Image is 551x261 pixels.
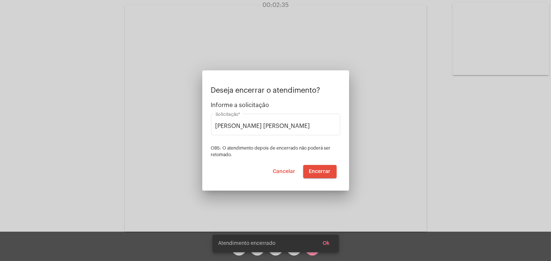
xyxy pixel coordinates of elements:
[211,146,331,157] span: OBS: O atendimento depois de encerrado não poderá ser retomado.
[211,102,340,109] span: Informe a solicitação
[323,241,330,246] span: Ok
[218,240,276,247] span: Atendimento encerrado
[309,169,331,174] span: Encerrar
[211,87,340,95] p: Deseja encerrar o atendimento?
[215,123,336,129] input: Buscar solicitação
[273,169,296,174] span: Cancelar
[303,165,337,178] button: Encerrar
[267,165,301,178] button: Cancelar
[262,2,289,8] span: 00:02:35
